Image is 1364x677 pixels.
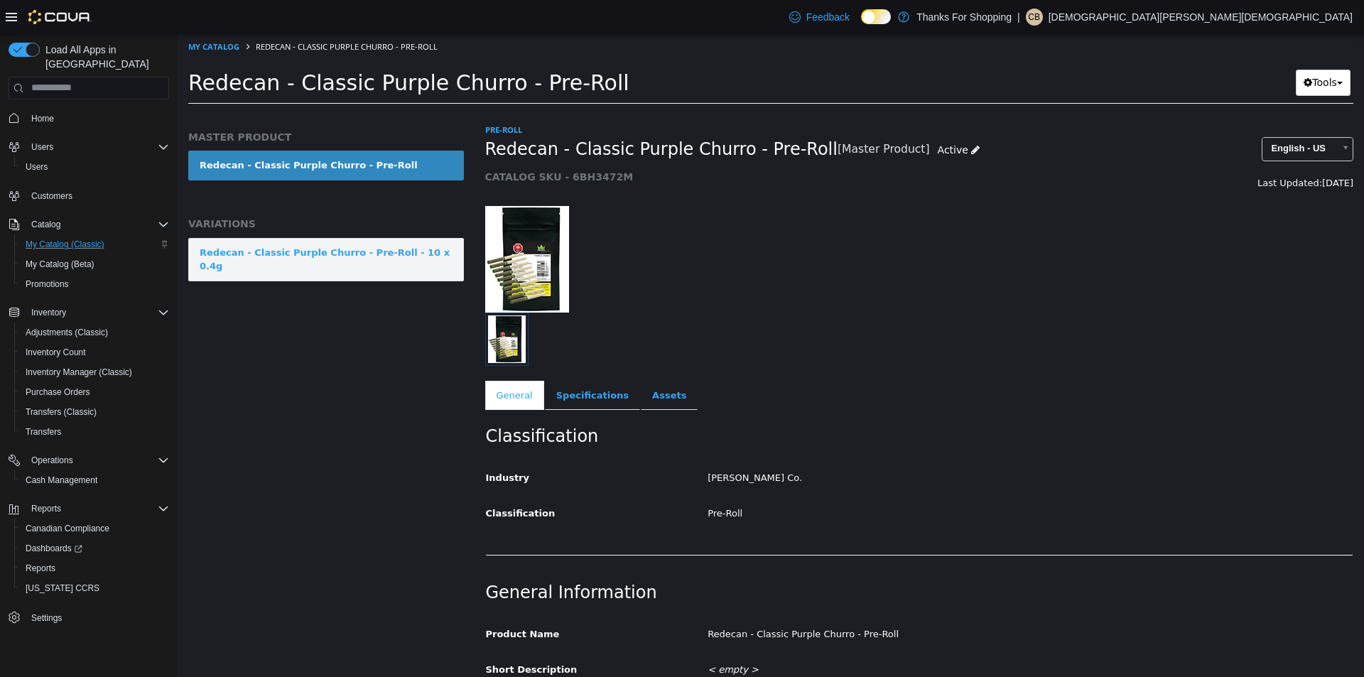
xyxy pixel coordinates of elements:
a: Feedback [784,3,855,31]
a: Cash Management [20,472,103,489]
span: [DATE] [1144,143,1176,154]
button: Promotions [14,274,175,294]
button: Reports [14,558,175,578]
span: Customers [31,190,72,202]
p: Thanks For Shopping [916,9,1012,26]
span: Inventory Count [26,347,86,358]
a: Customers [26,188,78,205]
span: Dashboards [26,543,82,554]
span: Cash Management [20,472,169,489]
span: Promotions [20,276,169,293]
span: Dashboards [20,540,169,557]
span: Cash Management [26,475,97,486]
span: Transfers (Classic) [26,406,97,418]
a: Users [20,158,53,175]
button: Users [14,157,175,177]
button: Home [3,108,175,129]
input: Dark Mode [861,9,891,24]
span: Inventory Manager (Classic) [26,367,132,378]
span: Operations [31,455,73,466]
span: Reports [31,503,61,514]
a: Specifications [367,347,462,377]
a: Inventory Count [20,344,92,361]
button: Operations [26,452,79,469]
button: Inventory Manager (Classic) [14,362,175,382]
span: Users [31,141,53,153]
span: Customers [26,187,169,205]
span: Load All Apps in [GEOGRAPHIC_DATA] [40,43,169,71]
button: Users [26,139,59,156]
span: My Catalog (Classic) [20,236,169,253]
span: Last Updated: [1080,143,1144,154]
button: Reports [3,499,175,519]
span: Classification [308,474,378,484]
span: Feedback [806,10,850,24]
p: | [1017,9,1020,26]
a: Redecan - Classic Purple Churro - Pre-Roll [11,117,286,146]
a: English - US [1084,103,1176,127]
span: Washington CCRS [20,580,169,597]
a: Transfers (Classic) [20,404,102,421]
span: Short Description [308,630,400,641]
span: Industry [308,438,352,449]
span: Transfers [20,423,169,440]
a: My Catalog (Beta) [20,256,100,273]
a: My Catalog (Classic) [20,236,110,253]
a: Assets [463,347,520,377]
button: Tools [1118,36,1173,62]
span: Users [20,158,169,175]
button: Reports [26,500,67,517]
span: Purchase Orders [20,384,169,401]
span: Users [26,139,169,156]
span: Transfers (Classic) [20,404,169,421]
span: English - US [1085,104,1157,126]
a: Promotions [20,276,75,293]
img: Cova [28,10,92,24]
span: Redecan - Classic Purple Churro - Pre-Roll [11,36,452,61]
span: My Catalog (Beta) [26,259,94,270]
button: Adjustments (Classic) [14,323,175,342]
button: Inventory [3,303,175,323]
button: Catalog [26,216,66,233]
span: Catalog [26,216,169,233]
span: Reports [26,563,55,574]
span: Dark Mode [861,24,862,25]
h5: VARIATIONS [11,183,286,196]
span: Users [26,161,48,173]
button: Customers [3,185,175,206]
button: Operations [3,450,175,470]
a: Home [26,110,60,127]
small: [Master Product] [660,110,752,121]
a: Reports [20,560,61,577]
span: Purchase Orders [26,386,90,398]
span: Redecan - Classic Purple Churro - Pre-Roll [78,7,260,18]
span: Settings [31,612,62,624]
button: My Catalog (Beta) [14,254,175,274]
span: Canadian Compliance [26,523,109,534]
span: Adjustments (Classic) [20,324,169,341]
span: CB [1028,9,1040,26]
span: Inventory [31,307,66,318]
span: Settings [26,608,169,626]
nav: Complex example [9,102,169,665]
button: Transfers [14,422,175,442]
a: Pre-Roll [308,90,345,101]
span: Inventory Count [20,344,169,361]
span: [US_STATE] CCRS [26,583,99,594]
button: Cash Management [14,470,175,490]
span: Redecan - Classic Purple Churro - Pre-Roll [308,104,660,126]
span: Home [31,113,54,124]
span: Reports [20,560,169,577]
img: 150 [308,172,391,278]
button: Inventory [26,304,72,321]
div: Redecan - Classic Purple Churro - Pre-Roll [519,588,1186,613]
a: Dashboards [14,538,175,558]
a: Purchase Orders [20,384,96,401]
button: Settings [3,607,175,627]
button: Inventory Count [14,342,175,362]
a: Transfers [20,423,67,440]
span: Product Name [308,595,382,605]
span: Operations [26,452,169,469]
span: Inventory Manager (Classic) [20,364,169,381]
h5: MASTER PRODUCT [11,97,286,109]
